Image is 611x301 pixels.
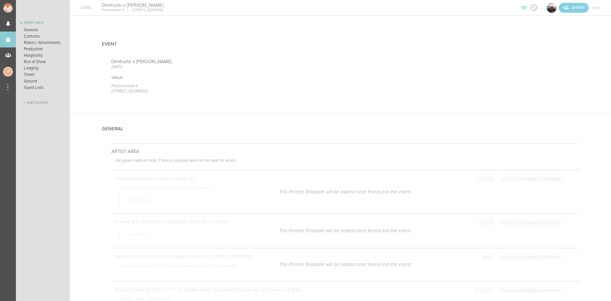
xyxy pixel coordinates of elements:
[111,64,331,69] p: [DATE]
[546,2,557,13] div: Boat Cruise Summer Series
[111,148,579,154] p: ARTIST AREA
[111,83,331,89] p: Provincetown II
[16,78,70,84] a: Ground
[16,52,70,59] a: Hospitality
[116,158,579,165] p: No green room on boat. There is a private area on the boat for artists.
[559,3,589,13] div: Share
[111,89,331,94] p: [STREET_ADDRESS]
[111,76,331,80] div: Venue
[16,59,70,65] a: Run of Show
[16,65,70,71] a: Lodging
[102,41,117,47] h4: Event
[102,2,164,8] h4: Destructo x [PERSON_NAME]
[16,27,70,33] a: General
[124,8,163,12] p: [STREET_ADDRESS]
[16,46,70,52] a: Production
[559,3,589,13] a: Invite teams to the Event
[102,126,123,132] h4: General
[16,39,70,46] a: Riders / Attachments
[519,5,529,9] span: View Sections
[547,3,557,13] img: Boat Cruise Summer Series
[16,19,70,27] a: Event Info
[16,33,70,39] a: Contacts
[24,100,48,105] span: + Add Section
[102,8,124,12] p: Provincetown II
[16,71,70,78] a: Travel
[529,5,539,9] span: View Itinerary
[16,84,70,91] a: Guest Lists
[111,59,331,64] p: Destructo x [PERSON_NAME]
[3,3,39,13] img: NOMAD
[3,67,13,76] div: Jessica Smith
